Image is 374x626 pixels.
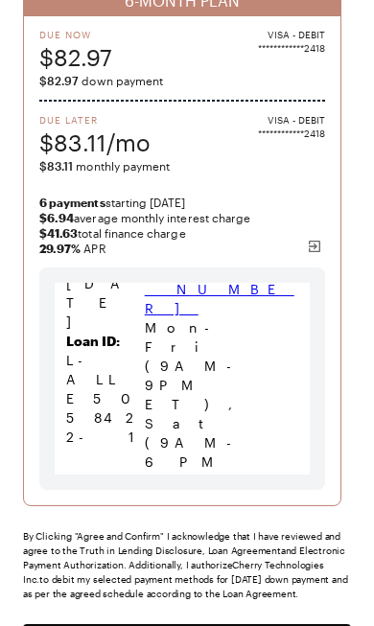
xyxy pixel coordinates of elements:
span: APR [39,241,325,256]
strong: Loan ID: [66,333,120,349]
img: svg%3e [307,239,322,254]
span: down payment [39,73,325,88]
b: 29.97 % [39,242,81,255]
span: starting [DATE] [39,195,325,210]
span: $83.11 [39,159,73,173]
p: Mon-Fri (9AM-9PM ET), Sat (9AM-6PM ET), Sun (Closed) [145,318,298,548]
div: By Clicking "Agree and Confirm" I acknowledge that I have reviewed and agree to the Truth in Lend... [23,529,351,601]
strong: $41.63 [39,226,78,240]
span: VISA - DEBIT [268,113,325,127]
span: [DATE] [66,275,140,330]
span: Due Now [39,28,112,41]
strong: $6.94 [39,211,74,224]
span: average monthly interest charge [39,210,325,225]
span: monthly payment [39,158,325,174]
span: total finance charge [39,225,325,241]
strong: 6 payments [39,196,105,209]
span: VISA - DEBIT [268,28,325,41]
span: L-ALLE5058422-1 [66,352,140,445]
span: $82.97 [39,74,79,87]
span: $83.11/mo [39,127,151,158]
span: $82.97 [39,41,112,73]
span: Due Later [39,113,151,127]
